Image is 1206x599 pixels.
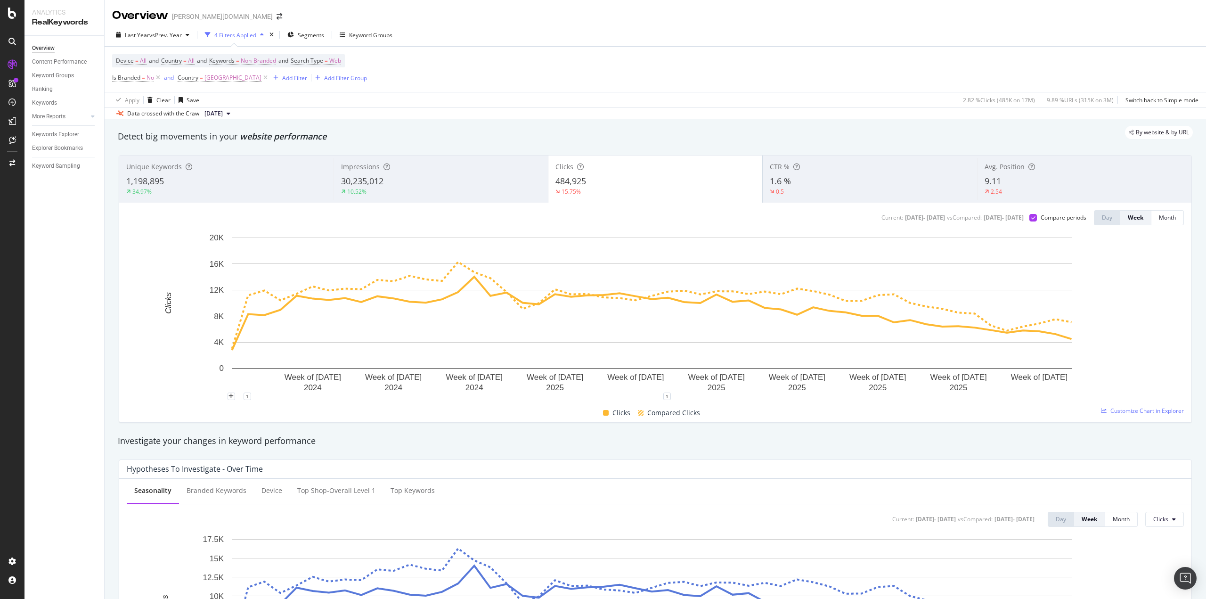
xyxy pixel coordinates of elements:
[188,54,195,67] span: All
[172,12,273,21] div: [PERSON_NAME][DOMAIN_NAME]
[236,57,239,65] span: =
[32,71,98,81] a: Keyword Groups
[214,31,256,39] div: 4 Filters Applied
[384,383,402,392] text: 2024
[132,188,152,196] div: 34.97%
[204,71,261,84] span: [GEOGRAPHIC_DATA]
[203,573,224,582] text: 12.5K
[268,30,276,40] div: times
[210,260,224,269] text: 16K
[1159,213,1176,222] div: Month
[32,98,57,108] div: Keywords
[126,175,164,187] span: 1,198,895
[203,535,224,544] text: 17.5K
[112,92,139,107] button: Apply
[112,27,193,42] button: Last YearvsPrev. Year
[391,486,435,495] div: Top Keywords
[776,188,784,196] div: 0.5
[647,407,700,418] span: Compared Clicks
[1094,210,1120,225] button: Day
[1125,96,1198,104] div: Switch back to Simple mode
[32,112,88,122] a: More Reports
[210,233,224,242] text: 20K
[282,74,307,82] div: Add Filter
[112,74,140,82] span: Is Branded
[32,43,98,53] a: Overview
[149,57,159,65] span: and
[1151,210,1184,225] button: Month
[127,464,263,474] div: Hypotheses to Investigate - Over Time
[869,383,887,392] text: 2025
[210,554,224,563] text: 15K
[32,98,98,108] a: Keywords
[1074,512,1105,527] button: Week
[126,162,182,171] span: Unique Keywords
[341,162,380,171] span: Impressions
[341,175,383,187] span: 30,235,012
[708,383,725,392] text: 2025
[156,96,171,104] div: Clear
[32,161,80,171] div: Keyword Sampling
[1153,515,1168,523] span: Clicks
[32,84,53,94] div: Ranking
[32,143,83,153] div: Explorer Bookmarks
[32,161,98,171] a: Keyword Sampling
[612,407,630,418] span: Clicks
[905,213,945,222] div: [DATE] - [DATE]
[1101,407,1184,415] a: Customize Chart in Explorer
[261,486,282,495] div: Device
[1011,373,1067,382] text: Week of [DATE]
[916,515,956,523] div: [DATE] - [DATE]
[991,188,1002,196] div: 2.54
[849,373,906,382] text: Week of [DATE]
[607,373,664,382] text: Week of [DATE]
[214,312,224,321] text: 8K
[220,364,224,373] text: 0
[985,162,1025,171] span: Avg. Position
[324,74,367,82] div: Add Filter Group
[32,57,98,67] a: Content Performance
[32,84,98,94] a: Ranking
[32,17,97,28] div: RealKeywords
[325,57,328,65] span: =
[241,54,276,67] span: Non-Branded
[244,393,251,400] div: 1
[209,57,235,65] span: Keywords
[147,71,154,84] span: No
[178,74,198,82] span: Country
[277,13,282,20] div: arrow-right-arrow-left
[278,57,288,65] span: and
[214,338,224,347] text: 4K
[144,92,171,107] button: Clear
[298,31,324,39] span: Segments
[140,54,147,67] span: All
[1048,512,1074,527] button: Day
[164,73,174,82] button: and
[32,143,98,153] a: Explorer Bookmarks
[285,373,341,382] text: Week of [DATE]
[1174,567,1197,590] div: Open Intercom Messenger
[32,8,97,17] div: Analytics
[149,31,182,39] span: vs Prev. Year
[32,57,87,67] div: Content Performance
[1082,515,1097,523] div: Week
[197,57,207,65] span: and
[291,57,323,65] span: Search Type
[788,383,806,392] text: 2025
[562,188,581,196] div: 15.75%
[200,74,203,82] span: =
[1113,515,1130,523] div: Month
[527,373,583,382] text: Week of [DATE]
[210,286,224,295] text: 12K
[770,175,791,187] span: 1.6 %
[446,373,503,382] text: Week of [DATE]
[349,31,392,39] div: Keyword Groups
[32,130,79,139] div: Keywords Explorer
[311,72,367,83] button: Add Filter Group
[994,515,1035,523] div: [DATE] - [DATE]
[1120,210,1151,225] button: Week
[164,74,174,82] div: and
[365,373,422,382] text: Week of [DATE]
[116,57,134,65] span: Device
[228,393,235,400] div: plus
